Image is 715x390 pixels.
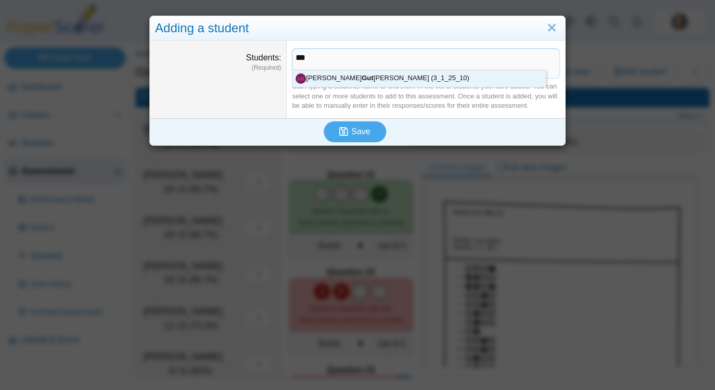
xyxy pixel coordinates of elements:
dfn: (Required) [155,64,281,72]
a: Close [544,19,560,37]
div: [PERSON_NAME] [PERSON_NAME] (3_1_25_10) [292,70,546,87]
span: Save [351,127,370,136]
strong: Gut [362,74,373,82]
button: Save [324,121,386,142]
tags: ​ [292,48,560,79]
div: Start typing a students name to find them in the list of students you have added. You can select ... [292,82,560,110]
label: Students [246,53,282,62]
span: Lukas Gutmann [298,77,304,81]
div: Adding a student [150,16,565,41]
